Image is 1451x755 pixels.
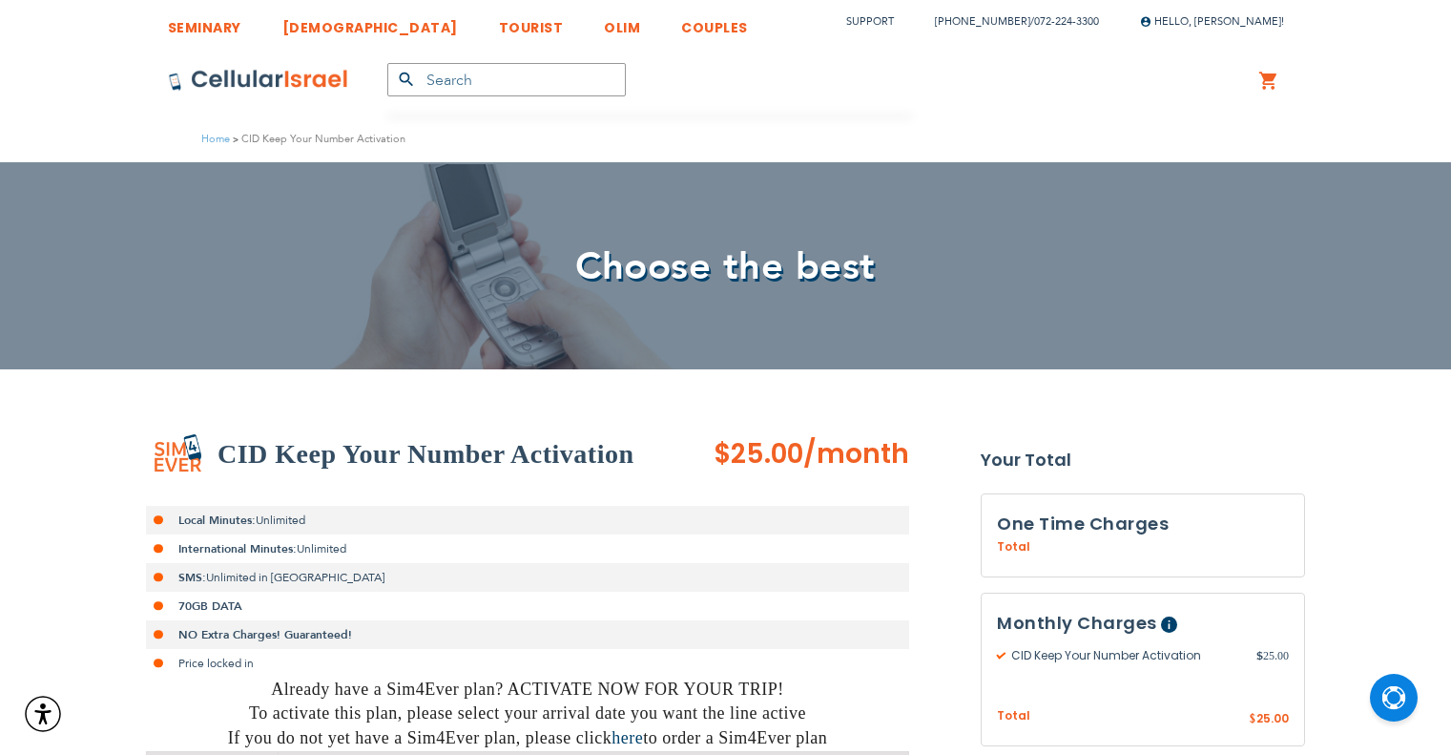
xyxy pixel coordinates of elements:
[146,535,909,563] li: Unlimited
[146,431,208,477] img: CID Keep Your Number Activation
[230,130,405,148] li: CID Keep Your Number Activation
[178,541,297,556] strong: International Minutes:
[146,678,909,751] h5: Already have a Sim4Ever plan? ACTIVATE NOW FOR YOUR TRIP! To activate this plan, please select yo...
[1034,14,1099,29] a: 072-224-3300
[604,5,640,40] a: OLIM
[282,5,458,40] a: [DEMOGRAPHIC_DATA]
[168,69,349,92] img: Cellular Israel Logo
[1256,710,1289,726] span: 25.00
[178,598,242,614] strong: 70GB DATA
[1161,617,1177,633] span: Help
[714,435,803,472] span: $25.00
[997,707,1030,725] span: Total
[935,14,1030,29] a: [PHONE_NUMBER]
[846,14,894,29] a: Support
[1249,711,1256,728] span: $
[997,647,1256,664] span: CID Keep Your Number Activation
[1256,647,1263,664] span: $
[1256,647,1289,664] span: 25.00
[178,570,206,585] strong: SMS:
[168,5,241,40] a: SEMINARY
[387,63,626,96] input: Search
[146,563,909,592] li: Unlimited in [GEOGRAPHIC_DATA]
[178,627,352,642] strong: NO Extra Charges! Guaranteed!
[916,8,1099,35] li: /
[997,611,1157,635] span: Monthly Charges
[1140,14,1284,29] span: Hello, [PERSON_NAME]!
[201,132,230,146] a: Home
[681,5,748,40] a: COUPLES
[146,506,909,535] li: Unlimited
[997,538,1030,556] span: Total
[218,435,634,473] h2: CID Keep Your Number Activation
[178,513,256,528] strong: Local Minutes:
[499,5,564,40] a: TOURIST
[611,728,643,747] a: here
[997,510,1289,538] h3: One Time Charges
[575,241,876,293] span: Choose the best
[146,649,909,678] li: Price locked in
[981,446,1305,474] strong: Your Total
[803,435,909,473] span: /month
